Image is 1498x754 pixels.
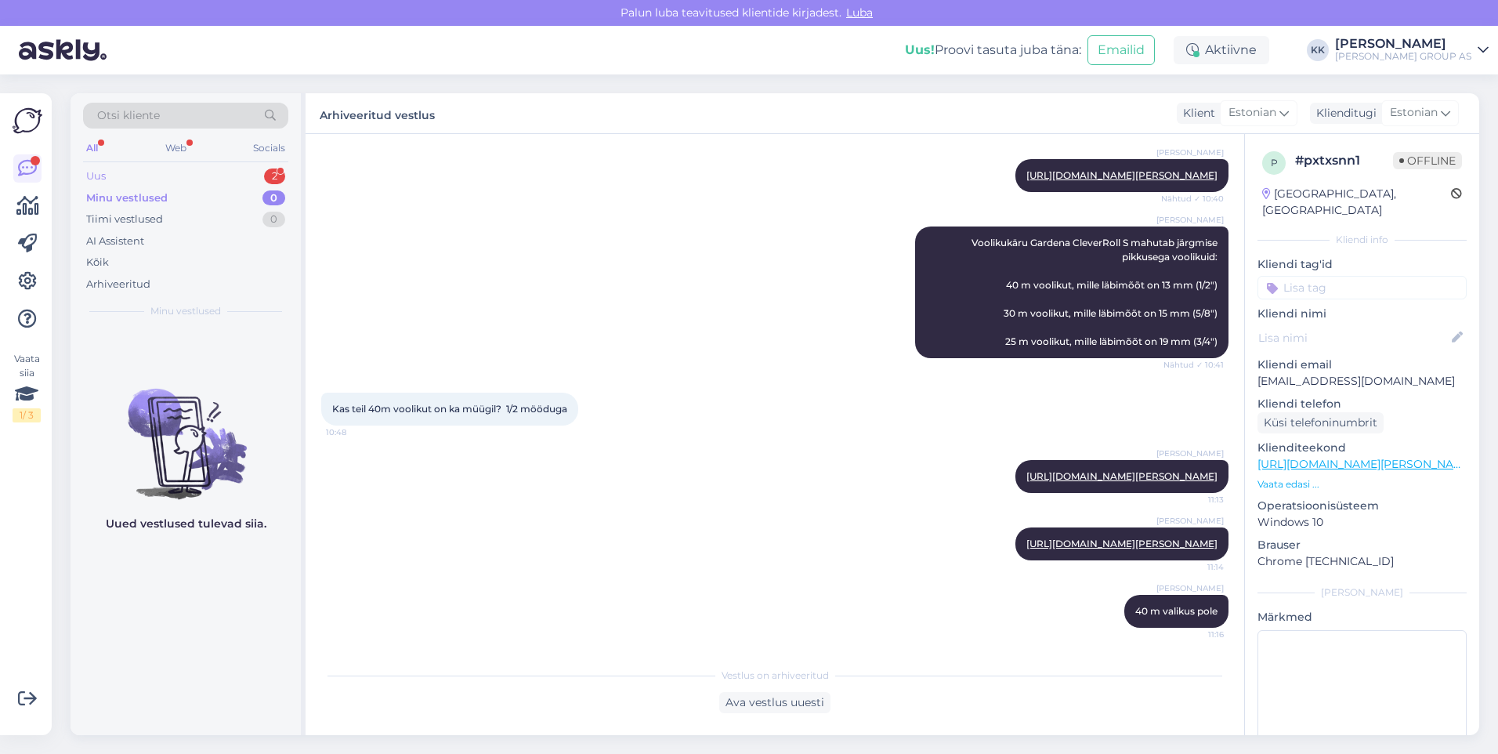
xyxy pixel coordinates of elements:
p: Uued vestlused tulevad siia. [106,516,266,532]
span: Otsi kliente [97,107,160,124]
div: Kliendi info [1257,233,1467,247]
div: AI Assistent [86,234,144,249]
span: Estonian [1390,104,1438,121]
span: 11:13 [1165,494,1224,506]
span: [PERSON_NAME] [1156,582,1224,594]
div: Arhiveeritud [86,277,150,292]
p: Klienditeekond [1257,440,1467,456]
div: [GEOGRAPHIC_DATA], [GEOGRAPHIC_DATA] [1262,186,1451,219]
span: Vestlus on arhiveeritud [722,669,829,683]
a: [URL][DOMAIN_NAME][PERSON_NAME] [1257,457,1474,471]
div: 1 / 3 [13,408,41,422]
p: Vaata edasi ... [1257,477,1467,491]
span: 11:16 [1165,629,1224,640]
span: 10:48 [326,426,385,438]
span: [PERSON_NAME] [1156,448,1224,459]
span: Minu vestlused [150,304,221,318]
div: Aktiivne [1174,36,1269,64]
div: Küsi telefoninumbrit [1257,412,1384,433]
div: 2 [264,169,285,184]
p: Kliendi tag'id [1257,256,1467,273]
span: Luba [841,5,877,20]
button: Emailid [1087,35,1155,65]
div: 0 [262,212,285,227]
div: Kõik [86,255,109,270]
div: Klienditugi [1310,105,1377,121]
div: Web [162,138,190,158]
span: Kas teil 40m voolikut on ka müügil? 1/2 mööduga [332,403,567,415]
div: All [83,138,101,158]
label: Arhiveeritud vestlus [320,103,435,124]
span: 40 m valikus pole [1135,605,1218,617]
span: 11:14 [1165,561,1224,573]
img: Askly Logo [13,106,42,136]
span: Nähtud ✓ 10:40 [1161,193,1224,205]
span: Estonian [1228,104,1276,121]
div: # pxtxsnn1 [1295,151,1393,170]
p: Kliendi telefon [1257,396,1467,412]
span: Offline [1393,152,1462,169]
div: Klient [1177,105,1215,121]
div: [PERSON_NAME] GROUP AS [1335,50,1471,63]
span: [PERSON_NAME] [1156,214,1224,226]
div: Vaata siia [13,352,41,422]
span: [PERSON_NAME] [1156,147,1224,158]
span: Voolikukäru Gardena CleverRoll S mahutab järgmise pikkusega voolikuid: 40 m voolikut, mille läbim... [972,237,1220,347]
div: Tiimi vestlused [86,212,163,227]
b: Uus! [905,42,935,57]
p: Märkmed [1257,609,1467,625]
a: [URL][DOMAIN_NAME][PERSON_NAME] [1026,538,1218,549]
div: Proovi tasuta juba täna: [905,41,1081,60]
span: p [1271,157,1278,169]
div: 0 [262,190,285,206]
img: No chats [71,361,301,502]
div: Socials [250,138,288,158]
div: Uus [86,169,106,184]
a: [PERSON_NAME][PERSON_NAME] GROUP AS [1335,38,1489,63]
a: [URL][DOMAIN_NAME][PERSON_NAME] [1026,470,1218,482]
p: Kliendi email [1257,357,1467,373]
div: Ava vestlus uuesti [719,692,830,713]
input: Lisa tag [1257,276,1467,299]
span: Nähtud ✓ 10:41 [1163,359,1224,371]
span: [PERSON_NAME] [1156,515,1224,527]
p: Brauser [1257,537,1467,553]
p: Operatsioonisüsteem [1257,498,1467,514]
div: Minu vestlused [86,190,168,206]
p: Chrome [TECHNICAL_ID] [1257,553,1467,570]
div: [PERSON_NAME] [1257,585,1467,600]
div: KK [1307,39,1329,61]
div: [PERSON_NAME] [1335,38,1471,50]
p: [EMAIL_ADDRESS][DOMAIN_NAME] [1257,373,1467,390]
p: Kliendi nimi [1257,306,1467,322]
p: Windows 10 [1257,514,1467,531]
input: Lisa nimi [1258,329,1449,346]
a: [URL][DOMAIN_NAME][PERSON_NAME] [1026,169,1218,181]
